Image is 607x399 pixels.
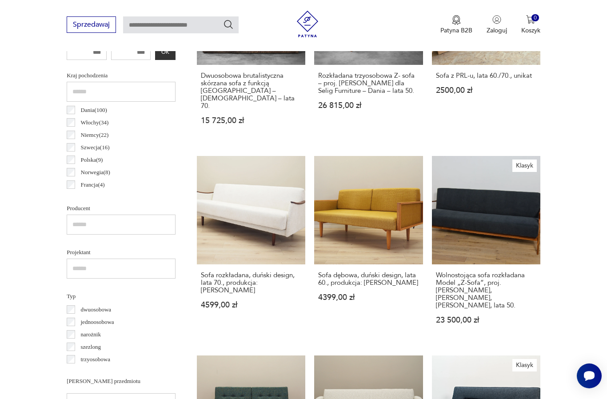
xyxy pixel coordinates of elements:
[201,301,301,309] p: 4599,00 zł
[67,71,176,80] p: Kraj pochodzenia
[440,26,472,35] p: Patyna B2B
[452,15,461,25] img: Ikona medalu
[81,317,114,327] p: jednoosobowa
[531,14,539,22] div: 0
[577,363,602,388] iframe: Smartsupp widget button
[81,355,110,364] p: trzyosobowa
[440,15,472,35] a: Ikona medaluPatyna B2B
[318,72,419,95] h3: Rozkładana trzyosobowa Z- sofa – proj. [PERSON_NAME] dla Selig Furniture – Dania – lata 50.
[432,156,540,341] a: KlasykWolnostojąca sofa rozkładana Model „Z-Sofa”, proj. Poul Jensen, Selig, Dania, lata 50.Wolno...
[318,294,419,301] p: 4399,00 zł
[81,192,113,202] p: Szwajcaria ( 4 )
[81,342,101,352] p: szezlong
[201,72,301,110] h3: Dwuosobowa brutalistyczna skórzana sofa z funkcją [GEOGRAPHIC_DATA] – [DEMOGRAPHIC_DATA] – lata 70.
[521,26,540,35] p: Koszyk
[67,16,116,33] button: Sprzedawaj
[436,316,536,324] p: 23 500,00 zł
[487,15,507,35] button: Zaloguj
[440,15,472,35] button: Patyna B2B
[487,26,507,35] p: Zaloguj
[81,155,103,165] p: Polska ( 9 )
[521,15,540,35] button: 0Koszyk
[318,271,419,287] h3: Sofa dębowa, duński design, lata 60., produkcja: [PERSON_NAME]
[155,44,176,60] button: OK
[492,15,501,24] img: Ikonka użytkownika
[81,180,105,190] p: Francja ( 4 )
[201,117,301,124] p: 15 725,00 zł
[81,143,110,152] p: Szwecja ( 16 )
[67,376,176,386] p: [PERSON_NAME] przedmiotu
[436,87,536,94] p: 2500,00 zł
[197,156,305,341] a: Sofa rozkładana, duński design, lata 70., produkcja: DaniaSofa rozkładana, duński design, lata 70...
[67,291,176,301] p: Typ
[294,11,321,37] img: Patyna - sklep z meblami i dekoracjami vintage
[67,247,176,257] p: Projektant
[318,102,419,109] p: 26 815,00 zł
[81,105,107,115] p: Dania ( 100 )
[67,203,176,213] p: Producent
[526,15,535,24] img: Ikona koszyka
[81,168,110,177] p: Norwegia ( 8 )
[81,118,109,128] p: Włochy ( 34 )
[81,130,109,140] p: Niemcy ( 22 )
[436,271,536,309] h3: Wolnostojąca sofa rozkładana Model „Z-Sofa”, proj. [PERSON_NAME], [PERSON_NAME], [PERSON_NAME], l...
[201,271,301,294] h3: Sofa rozkładana, duński design, lata 70., produkcja: [PERSON_NAME]
[314,156,423,341] a: Sofa dębowa, duński design, lata 60., produkcja: DaniaSofa dębowa, duński design, lata 60., produ...
[67,22,116,28] a: Sprzedawaj
[223,19,234,30] button: Szukaj
[436,72,536,80] h3: Sofa z PRL-u, lata 60./70., unikat
[81,330,101,339] p: narożnik
[81,305,112,315] p: dwuosobowa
